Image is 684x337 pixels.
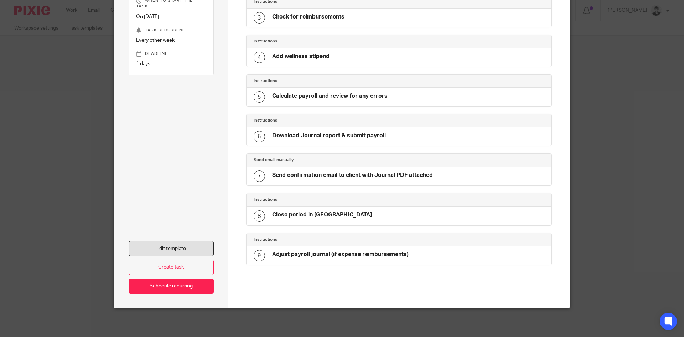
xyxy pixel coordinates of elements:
p: Task recurrence [136,27,206,33]
p: On [DATE] [136,13,206,20]
h4: Instructions [254,78,399,84]
h4: Instructions [254,197,399,203]
div: 3 [254,12,265,24]
p: Deadline [136,51,206,57]
h4: Download Journal report & submit payroll [272,132,386,139]
div: 4 [254,52,265,63]
div: 5 [254,91,265,103]
div: 7 [254,170,265,182]
a: Create task [129,260,214,275]
h4: Calculate payroll and review for any errors [272,92,388,100]
div: 6 [254,131,265,142]
h4: Instructions [254,118,399,123]
h4: Close period in [GEOGRAPHIC_DATA] [272,211,372,219]
h4: Instructions [254,39,399,44]
h4: Send email manually [254,157,399,163]
h4: Check for reimbursements [272,13,344,21]
p: Every other week [136,37,206,44]
div: 9 [254,250,265,261]
h4: Send confirmation email to client with Journal PDF attached [272,172,433,179]
a: Schedule recurring [129,279,214,294]
h4: Instructions [254,237,399,242]
h4: Adjust payroll journal (if expense reimbursements) [272,251,409,258]
h4: Add wellness stipend [272,53,330,60]
div: 8 [254,210,265,222]
a: Edit template [129,241,214,256]
p: 1 days [136,60,206,67]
